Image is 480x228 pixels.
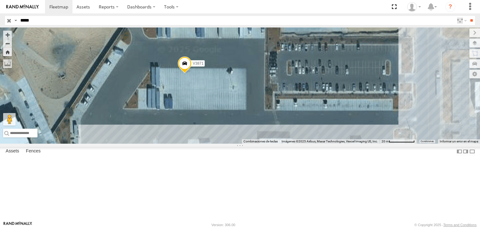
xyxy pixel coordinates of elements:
[6,5,39,9] img: rand-logo.svg
[3,59,12,68] label: Measure
[3,48,12,56] button: Zoom Home
[454,16,468,25] label: Search Filter Options
[414,223,477,227] div: © Copyright 2025 -
[23,147,44,156] label: Fences
[440,140,478,143] a: Informar un error en el mapa
[3,222,32,228] a: Visit our Website
[380,139,417,144] button: Escala del mapa: 20 m por 79 píxeles
[3,31,12,39] button: Zoom in
[3,113,16,126] button: Arrastra el hombrecito naranja al mapa para abrir Street View
[212,223,235,227] div: Version: 306.00
[421,140,434,143] a: Condiciones (se abre en una nueva pestaña)
[469,147,475,156] label: Hide Summary Table
[469,70,480,78] label: Map Settings
[243,139,278,144] button: Combinaciones de teclas
[405,2,423,12] div: Irving Rodriguez
[456,147,462,156] label: Dock Summary Table to the Left
[3,39,12,48] button: Zoom out
[462,147,469,156] label: Dock Summary Table to the Right
[382,140,389,143] span: 20 m
[443,223,477,227] a: Terms and Conditions
[282,140,378,143] span: Imágenes ©2025 Airbus, Maxar Technologies, Vexcel Imaging US, Inc.
[13,16,18,25] label: Search Query
[445,2,455,12] i: ?
[2,147,22,156] label: Assets
[193,61,204,66] span: V3871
